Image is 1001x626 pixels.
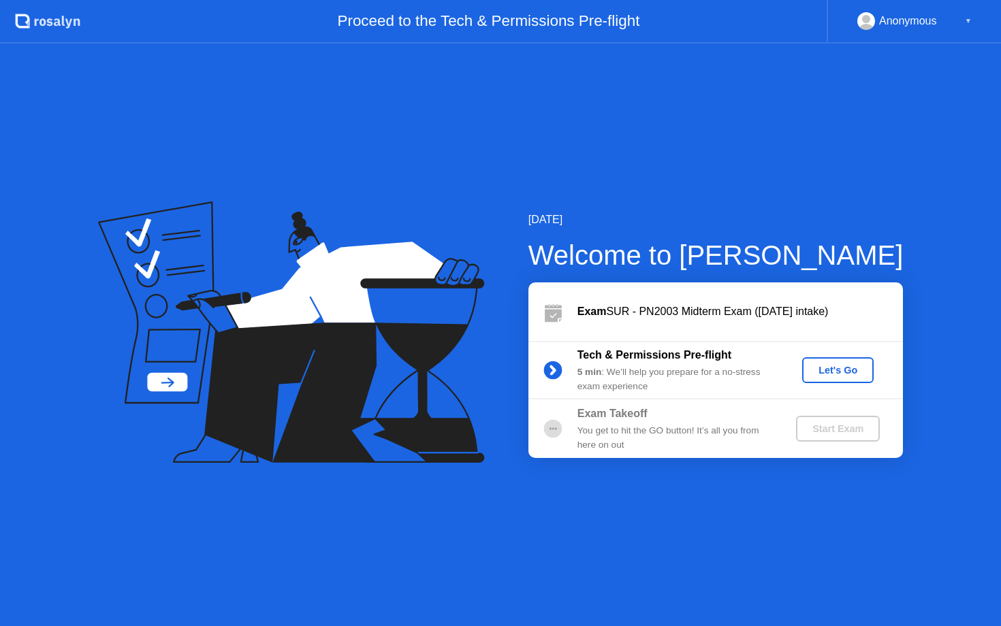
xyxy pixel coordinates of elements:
[577,306,607,317] b: Exam
[879,12,937,30] div: Anonymous
[796,416,880,442] button: Start Exam
[577,349,731,361] b: Tech & Permissions Pre-flight
[577,408,648,419] b: Exam Takeoff
[528,212,904,228] div: [DATE]
[801,423,874,434] div: Start Exam
[965,12,972,30] div: ▼
[808,365,868,376] div: Let's Go
[802,357,874,383] button: Let's Go
[528,235,904,276] div: Welcome to [PERSON_NAME]
[577,367,602,377] b: 5 min
[577,365,774,393] div: : We’ll help you prepare for a no-stress exam experience
[577,303,903,320] div: SUR - PN2003 Midterm Exam ([DATE] intake)
[577,424,774,452] div: You get to hit the GO button! It’s all you from here on out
